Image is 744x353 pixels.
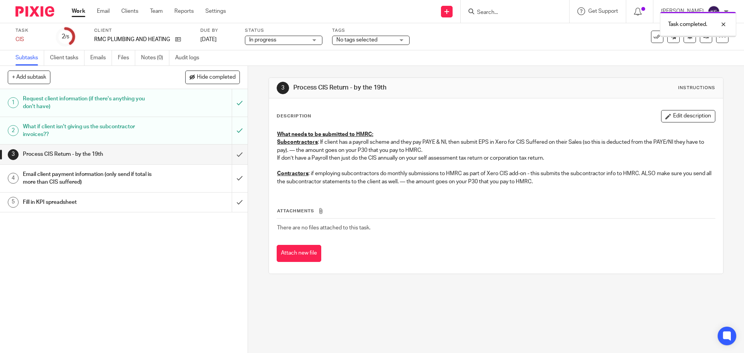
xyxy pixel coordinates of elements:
button: Hide completed [185,71,240,84]
a: Emails [90,50,112,65]
a: Clients [121,7,138,15]
button: Edit description [661,110,715,122]
h1: Process CIS Return - by the 19th [293,84,513,92]
p: RMC PLUMBING AND HEATING LTD [94,36,171,43]
div: 2 [62,32,69,41]
div: CIS [15,36,46,43]
a: Settings [205,7,226,15]
small: /5 [65,35,69,39]
h1: Fill in KPI spreadsheet [23,196,157,208]
div: 3 [277,82,289,94]
a: Client tasks [50,50,84,65]
span: In progress [249,37,276,43]
h1: What if client isn't giving us the subcontractor invoices?? [23,121,157,141]
img: svg%3E [708,5,720,18]
span: No tags selected [336,37,377,43]
span: Hide completed [197,74,236,81]
div: 2 [8,125,19,136]
p: Task completed. [668,21,707,28]
button: Attach new file [277,245,321,262]
button: + Add subtask [8,71,50,84]
a: Files [118,50,135,65]
p: : if employing subcontractors do monthly submissions to HMRC as part of Xero CIS add-on - this su... [277,170,715,186]
div: 1 [8,97,19,108]
img: Pixie [15,6,54,17]
u: Subcontractors [277,139,318,145]
a: Notes (0) [141,50,169,65]
label: Task [15,28,46,34]
u: What needs to be submitted to HMRC: [277,132,373,137]
label: Status [245,28,322,34]
a: Audit logs [175,50,205,65]
span: [DATE] [200,37,217,42]
h1: Request client information (if there's anything you don't have) [23,93,157,113]
h1: Email client payment information (only send if total is more than CIS suffered) [23,169,157,188]
label: Due by [200,28,235,34]
div: 4 [8,173,19,184]
span: Attachments [277,209,314,213]
div: 3 [8,149,19,160]
h1: Process CIS Return - by the 19th [23,148,157,160]
label: Tags [332,28,410,34]
a: Work [72,7,85,15]
p: If don’t have a Payroll then just do the CIS annually on your self assessment tax return or corpo... [277,154,715,162]
p: : If client has a payroll scheme and they pay PAYE & NI, then submit EPS in Xero for CIS Suffered... [277,138,715,154]
a: Subtasks [15,50,44,65]
a: Reports [174,7,194,15]
label: Client [94,28,191,34]
span: There are no files attached to this task. [277,225,370,231]
div: Instructions [678,85,715,91]
div: 5 [8,197,19,208]
a: Team [150,7,163,15]
u: Contractors [277,171,308,176]
p: Description [277,113,311,119]
a: Email [97,7,110,15]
